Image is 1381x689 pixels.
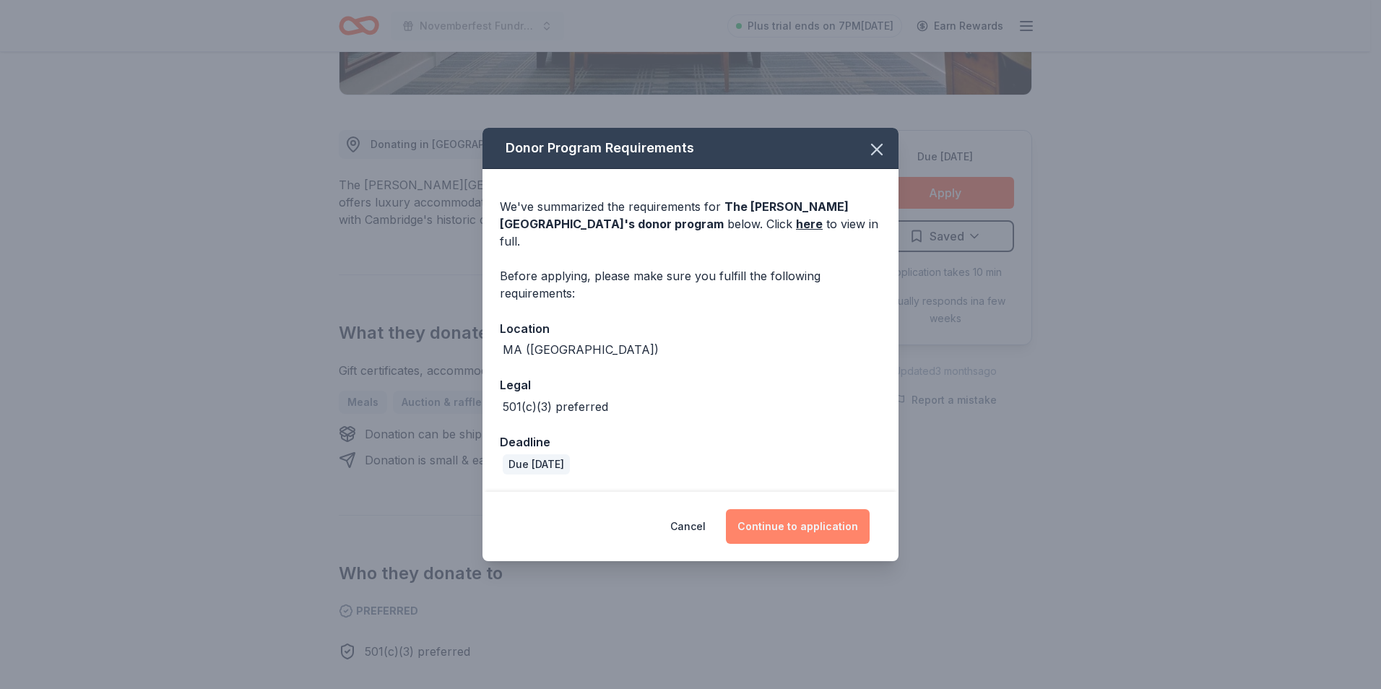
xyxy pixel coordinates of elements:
[670,509,706,544] button: Cancel
[500,433,881,451] div: Deadline
[503,454,570,474] div: Due [DATE]
[500,319,881,338] div: Location
[726,509,870,544] button: Continue to application
[500,267,881,302] div: Before applying, please make sure you fulfill the following requirements:
[500,198,881,250] div: We've summarized the requirements for below. Click to view in full.
[503,398,608,415] div: 501(c)(3) preferred
[796,215,823,233] a: here
[482,128,899,169] div: Donor Program Requirements
[500,376,881,394] div: Legal
[503,341,659,358] div: MA ([GEOGRAPHIC_DATA])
